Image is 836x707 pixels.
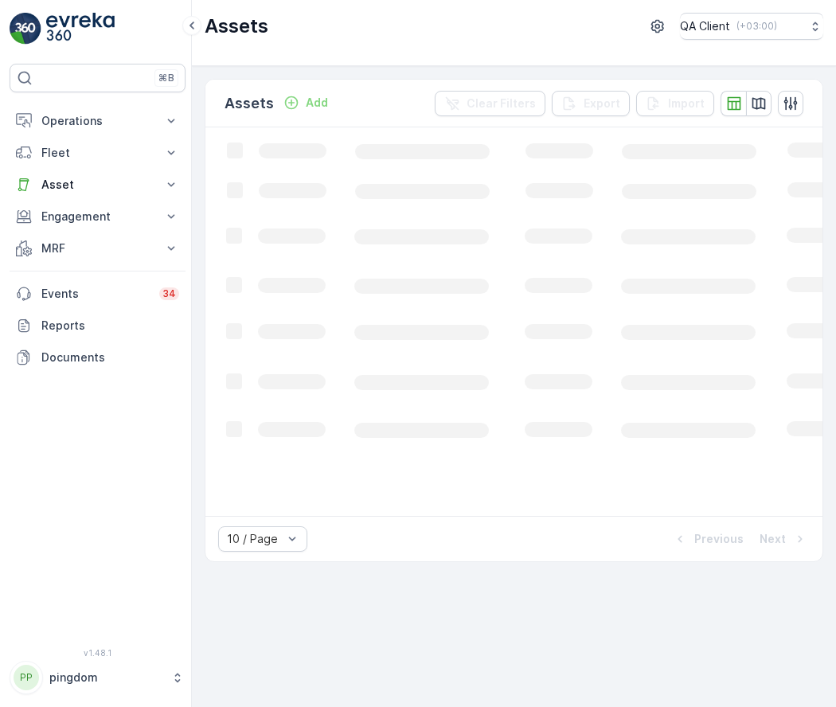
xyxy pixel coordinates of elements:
[10,310,186,342] a: Reports
[10,137,186,169] button: Fleet
[158,72,174,84] p: ⌘B
[10,201,186,232] button: Engagement
[49,670,163,686] p: pingdom
[736,20,777,33] p: ( +03:00 )
[14,665,39,690] div: PP
[758,529,810,549] button: Next
[435,91,545,116] button: Clear Filters
[10,105,186,137] button: Operations
[41,209,154,225] p: Engagement
[225,92,274,115] p: Assets
[10,342,186,373] a: Documents
[162,287,176,300] p: 34
[760,531,786,547] p: Next
[205,14,268,39] p: Assets
[584,96,620,111] p: Export
[41,177,154,193] p: Asset
[10,232,186,264] button: MRF
[10,648,186,658] span: v 1.48.1
[306,95,328,111] p: Add
[636,91,714,116] button: Import
[10,661,186,694] button: PPpingdom
[10,13,41,45] img: logo
[41,350,179,365] p: Documents
[41,240,154,256] p: MRF
[46,13,115,45] img: logo_light-DOdMpM7g.png
[694,531,744,547] p: Previous
[10,278,186,310] a: Events34
[41,113,154,129] p: Operations
[467,96,536,111] p: Clear Filters
[41,286,150,302] p: Events
[670,529,745,549] button: Previous
[41,145,154,161] p: Fleet
[552,91,630,116] button: Export
[277,93,334,112] button: Add
[680,13,823,40] button: QA Client(+03:00)
[680,18,730,34] p: QA Client
[41,318,179,334] p: Reports
[668,96,705,111] p: Import
[10,169,186,201] button: Asset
